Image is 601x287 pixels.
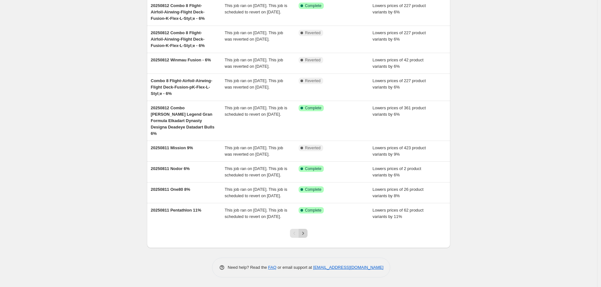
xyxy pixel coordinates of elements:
span: Combo 8 Flight-Airfoil-Airwing-Flight Deck-Fusion-pK-Flex-L-Styl;e - 6% [151,78,212,96]
span: Complete [305,105,321,111]
span: This job ran on [DATE]. This job is scheduled to revert on [DATE]. [225,105,287,117]
span: Need help? Read the [228,265,268,270]
span: Lowers prices of 26 product variants by 8% [373,187,424,198]
span: Reverted [305,30,321,35]
span: Complete [305,3,321,8]
span: Lowers prices of 361 product variants by 6% [373,105,426,117]
span: Reverted [305,58,321,63]
span: Complete [305,208,321,213]
span: 20250812 Combo 8 Flight-Airfoil-Airwing-Flight Deck-Fusion-K-Flex-L-Styl;e - 6% [151,3,205,21]
span: Lowers prices of 227 product variants by 6% [373,30,426,42]
span: This job ran on [DATE]. This job is scheduled to revert on [DATE]. [225,187,287,198]
span: This job ran on [DATE]. This job was reverted on [DATE]. [225,145,283,157]
span: Reverted [305,145,321,151]
span: Complete [305,166,321,171]
span: Lowers prices of 227 product variants by 6% [373,78,426,89]
span: Lowers prices of 42 product variants by 6% [373,58,424,69]
nav: Pagination [290,229,308,238]
span: Lowers prices of 423 product variants by 9% [373,145,426,157]
span: or email support at [277,265,313,270]
span: This job ran on [DATE]. This job is scheduled to revert on [DATE]. [225,208,287,219]
a: FAQ [268,265,277,270]
span: This job ran on [DATE]. This job was reverted on [DATE]. [225,78,283,89]
span: 20250812 Winmau Fusion - 6% [151,58,211,62]
span: 20250812 Combo [PERSON_NAME] Legend Gran Formula Elkadart Dynasty Designa Deadeye Datadart Bulls 6% [151,105,214,136]
span: Lowers prices of 2 product variants by 6% [373,166,421,177]
span: This job ran on [DATE]. This job was reverted on [DATE]. [225,58,283,69]
span: This job ran on [DATE]. This job was reverted on [DATE]. [225,30,283,42]
a: [EMAIL_ADDRESS][DOMAIN_NAME] [313,265,384,270]
span: 20250812 Combo 8 Flight-Airfoil-Airwing-Flight Deck-Fusion-K-Flex-L-Styl;e - 6% [151,30,205,48]
span: 20250811 Nodor 6% [151,166,190,171]
span: Complete [305,187,321,192]
span: Lowers prices of 62 product variants by 11% [373,208,424,219]
span: This job ran on [DATE]. This job is scheduled to revert on [DATE]. [225,3,287,14]
span: 20250811 One80 8% [151,187,190,192]
span: 20250811 Pentathlon 11% [151,208,201,213]
span: Lowers prices of 227 product variants by 6% [373,3,426,14]
button: Next [299,229,308,238]
span: Reverted [305,78,321,83]
span: 20250811 Mission 9% [151,145,193,150]
span: This job ran on [DATE]. This job is scheduled to revert on [DATE]. [225,166,287,177]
